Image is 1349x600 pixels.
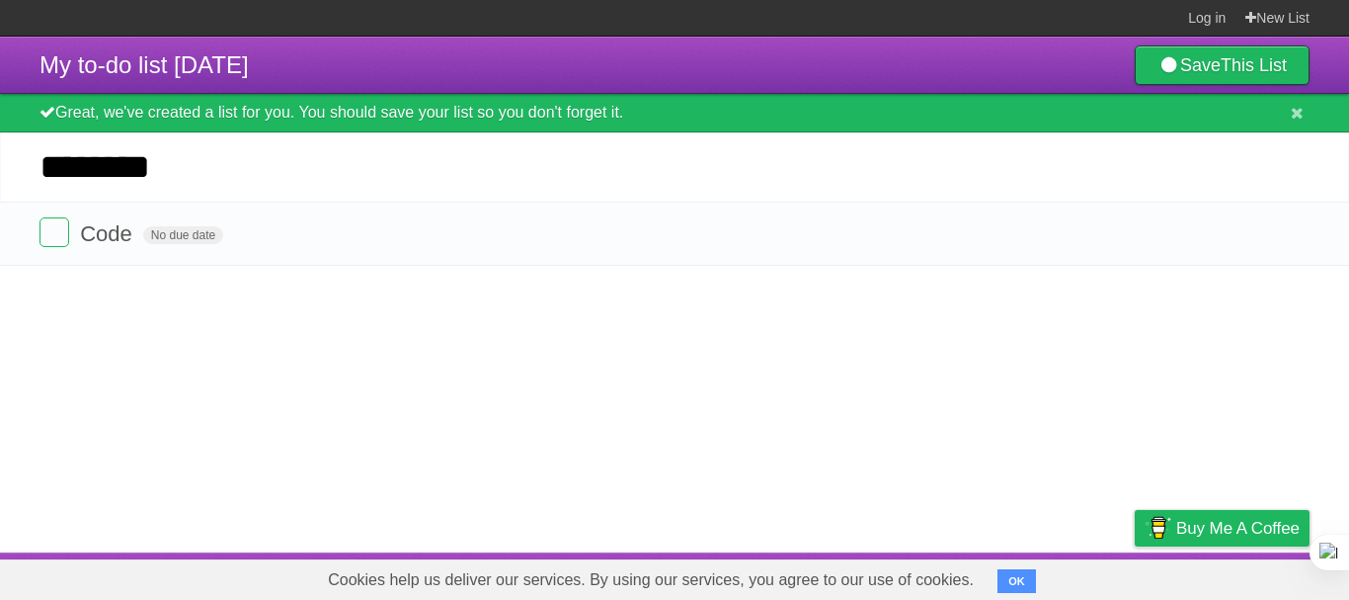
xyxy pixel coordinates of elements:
[1221,55,1287,75] b: This List
[308,560,993,600] span: Cookies help us deliver our services. By using our services, you agree to our use of cookies.
[997,569,1036,593] button: OK
[40,217,69,247] label: Done
[1185,557,1309,595] a: Suggest a feature
[1042,557,1085,595] a: Terms
[937,557,1017,595] a: Developers
[1135,45,1309,85] a: SaveThis List
[40,51,249,78] span: My to-do list [DATE]
[872,557,913,595] a: About
[1135,510,1309,547] a: Buy me a coffee
[80,221,137,246] span: Code
[143,226,223,244] span: No due date
[1109,557,1160,595] a: Privacy
[1145,511,1171,545] img: Buy me a coffee
[1176,511,1300,546] span: Buy me a coffee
